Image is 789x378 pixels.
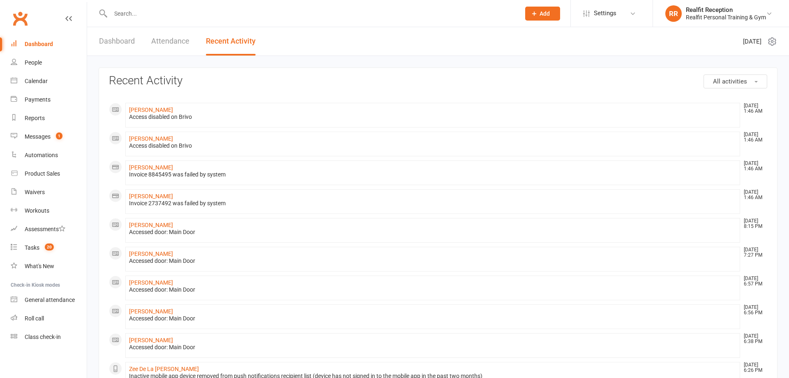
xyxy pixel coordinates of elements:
[129,308,173,315] a: [PERSON_NAME]
[11,220,87,239] a: Assessments
[129,279,173,286] a: [PERSON_NAME]
[11,202,87,220] a: Workouts
[686,6,766,14] div: Realfit Reception
[740,132,767,143] time: [DATE] 1:46 AM
[25,189,45,195] div: Waivers
[740,334,767,344] time: [DATE] 6:38 PM
[11,109,87,128] a: Reports
[10,8,30,29] a: Clubworx
[25,244,39,251] div: Tasks
[129,222,173,228] a: [PERSON_NAME]
[151,27,189,56] a: Attendance
[129,315,736,322] div: Accessed door: Main Door
[25,78,48,84] div: Calendar
[25,41,53,47] div: Dashboard
[129,135,173,142] a: [PERSON_NAME]
[25,226,65,232] div: Assessments
[25,315,44,322] div: Roll call
[686,14,766,21] div: Realfit Personal Training & Gym
[740,161,767,172] time: [DATE] 1:46 AM
[129,366,199,372] a: Zee De La [PERSON_NAME]
[11,128,87,146] a: Messages 1
[129,286,736,293] div: Accessed door: Main Door
[743,37,761,46] span: [DATE]
[129,229,736,236] div: Accessed door: Main Door
[713,78,747,85] span: All activities
[129,171,736,178] div: Invoice 8845495 was failed by system
[25,152,58,158] div: Automations
[206,27,256,56] a: Recent Activity
[129,344,736,351] div: Accessed door: Main Door
[129,114,736,121] div: Access disabled on Brivo
[99,27,135,56] a: Dashboard
[11,328,87,346] a: Class kiosk mode
[45,243,54,250] span: 20
[129,257,736,264] div: Accessed door: Main Door
[129,193,173,199] a: [PERSON_NAME]
[525,7,560,21] button: Add
[740,276,767,287] time: [DATE] 6:57 PM
[25,207,49,214] div: Workouts
[11,239,87,257] a: Tasks 20
[25,59,42,66] div: People
[11,183,87,202] a: Waivers
[11,257,87,276] a: What's New
[108,8,514,19] input: Search...
[11,165,87,183] a: Product Sales
[129,337,173,343] a: [PERSON_NAME]
[25,263,54,269] div: What's New
[740,305,767,315] time: [DATE] 6:56 PM
[25,297,75,303] div: General attendance
[540,10,550,17] span: Add
[740,218,767,229] time: [DATE] 8:15 PM
[129,107,173,113] a: [PERSON_NAME]
[704,74,767,88] button: All activities
[25,334,61,340] div: Class check-in
[665,5,682,22] div: RR
[740,247,767,258] time: [DATE] 7:27 PM
[25,170,60,177] div: Product Sales
[25,133,51,140] div: Messages
[11,35,87,53] a: Dashboard
[129,164,173,171] a: [PERSON_NAME]
[740,362,767,373] time: [DATE] 6:26 PM
[11,146,87,165] a: Automations
[740,190,767,200] time: [DATE] 1:46 AM
[11,291,87,309] a: General attendance kiosk mode
[11,72,87,90] a: Calendar
[11,309,87,328] a: Roll call
[25,96,51,103] div: Payments
[11,90,87,109] a: Payments
[11,53,87,72] a: People
[56,132,62,139] span: 1
[129,200,736,207] div: Invoice 2737492 was failed by system
[129,142,736,149] div: Access disabled on Brivo
[25,115,45,121] div: Reports
[109,74,767,87] h3: Recent Activity
[594,4,616,23] span: Settings
[740,103,767,114] time: [DATE] 1:46 AM
[129,250,173,257] a: [PERSON_NAME]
